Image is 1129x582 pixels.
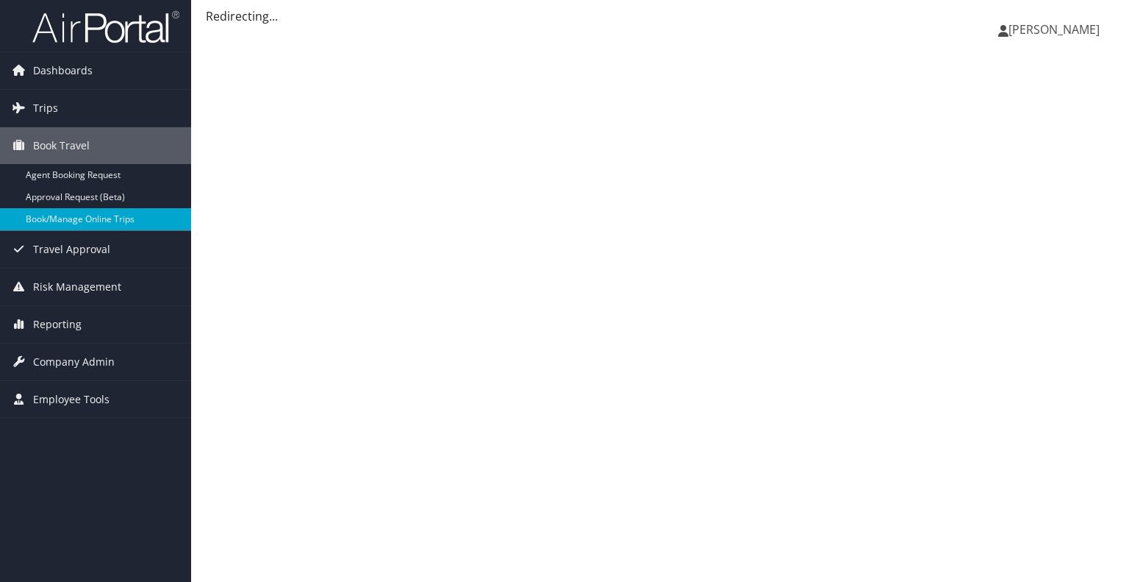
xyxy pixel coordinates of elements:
span: Travel Approval [33,231,110,268]
span: Employee Tools [33,381,110,418]
span: Company Admin [33,344,115,380]
img: airportal-logo.png [32,10,179,44]
span: Trips [33,90,58,127]
span: Risk Management [33,269,121,305]
span: [PERSON_NAME] [1008,21,1100,38]
span: Reporting [33,306,82,343]
span: Book Travel [33,127,90,164]
span: Dashboards [33,52,93,89]
a: [PERSON_NAME] [998,7,1114,52]
div: Redirecting... [206,7,1114,25]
